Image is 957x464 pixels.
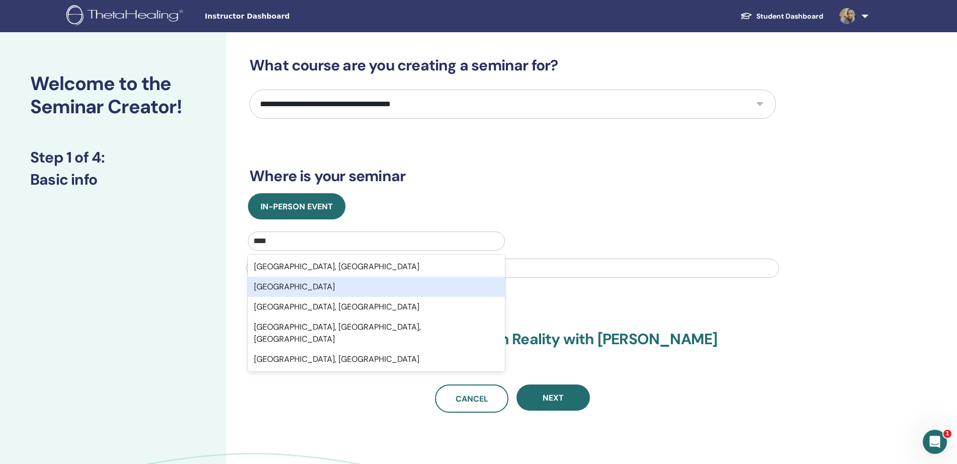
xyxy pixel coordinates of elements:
img: default.jpg [839,8,855,24]
span: Cancel [456,394,488,404]
h3: Step 1 of 4 : [30,148,196,167]
h3: What course are you creating a seminar for? [249,56,776,74]
h3: Where is your seminar [249,167,776,185]
h2: Welcome to the Seminar Creator! [30,72,196,118]
iframe: Intercom live chat [923,430,947,454]
div: [GEOGRAPHIC_DATA] [248,277,505,297]
h3: ThetaHealing Intro- Create Your Own Reality with [PERSON_NAME] [249,330,776,360]
span: 1 [943,430,951,438]
div: [GEOGRAPHIC_DATA], [GEOGRAPHIC_DATA] [248,297,505,317]
span: Instructor Dashboard [205,11,356,22]
img: graduation-cap-white.svg [740,12,752,20]
h3: Basic info [30,171,196,189]
img: logo.png [66,5,187,28]
div: [GEOGRAPHIC_DATA], [GEOGRAPHIC_DATA], [GEOGRAPHIC_DATA] [248,317,505,349]
button: In-Person Event [248,193,345,219]
div: [GEOGRAPHIC_DATA], [GEOGRAPHIC_DATA] [248,257,505,277]
a: Cancel [435,384,508,413]
span: In-Person Event [260,201,333,212]
div: [GEOGRAPHIC_DATA], [GEOGRAPHIC_DATA] [248,349,505,369]
button: Next [516,384,590,411]
h3: Confirm your details [249,308,776,326]
a: Student Dashboard [732,7,831,26]
span: Next [543,393,564,403]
